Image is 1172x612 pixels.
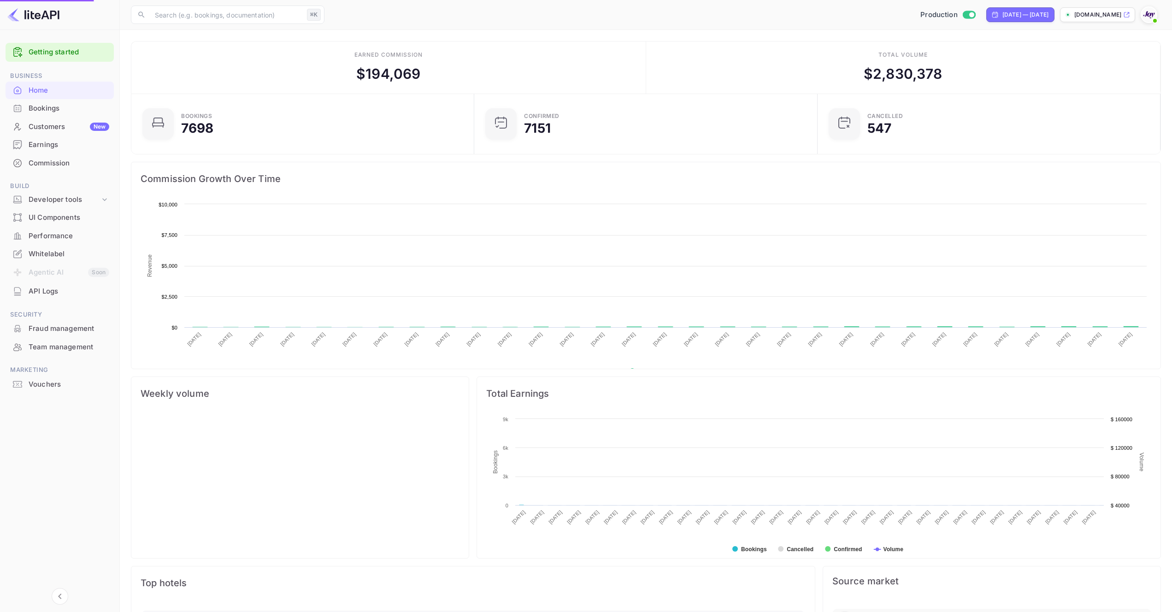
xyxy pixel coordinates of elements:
[29,140,109,150] div: Earnings
[524,113,559,119] div: Confirmed
[6,100,114,117] a: Bookings
[1086,331,1102,347] text: [DATE]
[486,386,1151,401] span: Total Earnings
[832,576,1151,587] span: Source market
[1002,11,1048,19] div: [DATE] — [DATE]
[1111,474,1130,479] text: $ 80000
[528,331,543,347] text: [DATE]
[141,386,459,401] span: Weekly volume
[864,64,942,84] div: $ 2,830,378
[503,445,508,451] text: 6k
[6,136,114,154] div: Earnings
[506,503,508,508] text: 0
[713,509,729,525] text: [DATE]
[6,320,114,337] a: Fraud management
[6,338,114,355] a: Team management
[141,576,806,590] span: Top hotels
[986,7,1054,22] div: Click to change the date range period
[503,474,508,479] text: 3k
[159,202,177,207] text: $10,000
[248,331,264,347] text: [DATE]
[652,331,667,347] text: [DATE]
[917,10,979,20] div: Switch to Sandbox mode
[6,43,114,62] div: Getting started
[900,331,916,347] text: [DATE]
[916,509,931,525] text: [DATE]
[279,331,295,347] text: [DATE]
[640,509,655,525] text: [DATE]
[6,209,114,226] a: UI Components
[6,118,114,135] a: CustomersNew
[6,181,114,191] span: Build
[511,509,527,525] text: [DATE]
[1074,11,1121,19] p: [DOMAIN_NAME]
[149,6,303,24] input: Search (e.g. bookings, documentation)
[307,9,321,21] div: ⌘K
[342,331,357,347] text: [DATE]
[1111,417,1132,422] text: $ 160000
[6,310,114,320] span: Security
[6,376,114,393] a: Vouchers
[1142,7,1156,22] img: With Joy
[548,509,563,525] text: [DATE]
[29,158,109,169] div: Commission
[6,209,114,227] div: UI Components
[181,113,212,119] div: Bookings
[524,122,551,135] div: 7151
[29,231,109,241] div: Performance
[962,331,978,347] text: [DATE]
[971,509,986,525] text: [DATE]
[1007,509,1023,525] text: [DATE]
[29,194,100,205] div: Developer tools
[860,509,876,525] text: [DATE]
[147,254,153,277] text: Revenue
[404,331,419,347] text: [DATE]
[714,331,730,347] text: [DATE]
[6,82,114,100] div: Home
[920,10,958,20] span: Production
[993,331,1009,347] text: [DATE]
[6,245,114,263] div: Whitelabel
[310,331,326,347] text: [DATE]
[217,331,233,347] text: [DATE]
[842,509,858,525] text: [DATE]
[29,249,109,259] div: Whitelabel
[566,509,582,525] text: [DATE]
[807,331,823,347] text: [DATE]
[1025,331,1040,347] text: [DATE]
[90,123,109,131] div: New
[750,509,766,525] text: [DATE]
[141,171,1151,186] span: Commission Growth Over Time
[6,245,114,262] a: Whitelabel
[883,546,904,553] text: Volume
[181,122,214,135] div: 7698
[6,365,114,375] span: Marketing
[6,282,114,300] div: API Logs
[6,338,114,356] div: Team management
[683,331,699,347] text: [DATE]
[52,588,68,605] button: Collapse navigation
[768,509,784,525] text: [DATE]
[1139,453,1145,471] text: Volume
[6,282,114,300] a: API Logs
[6,227,114,244] a: Performance
[161,232,177,238] text: $7,500
[695,509,711,525] text: [DATE]
[161,294,177,300] text: $2,500
[6,192,114,208] div: Developer tools
[805,509,821,525] text: [DATE]
[1063,509,1078,525] text: [DATE]
[497,331,512,347] text: [DATE]
[838,331,854,347] text: [DATE]
[879,509,895,525] text: [DATE]
[372,331,388,347] text: [DATE]
[834,546,862,553] text: Confirmed
[934,509,950,525] text: [DATE]
[435,331,450,347] text: [DATE]
[1081,509,1097,525] text: [DATE]
[989,509,1005,525] text: [DATE]
[878,51,928,59] div: Total volume
[658,509,674,525] text: [DATE]
[621,331,636,347] text: [DATE]
[6,320,114,338] div: Fraud management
